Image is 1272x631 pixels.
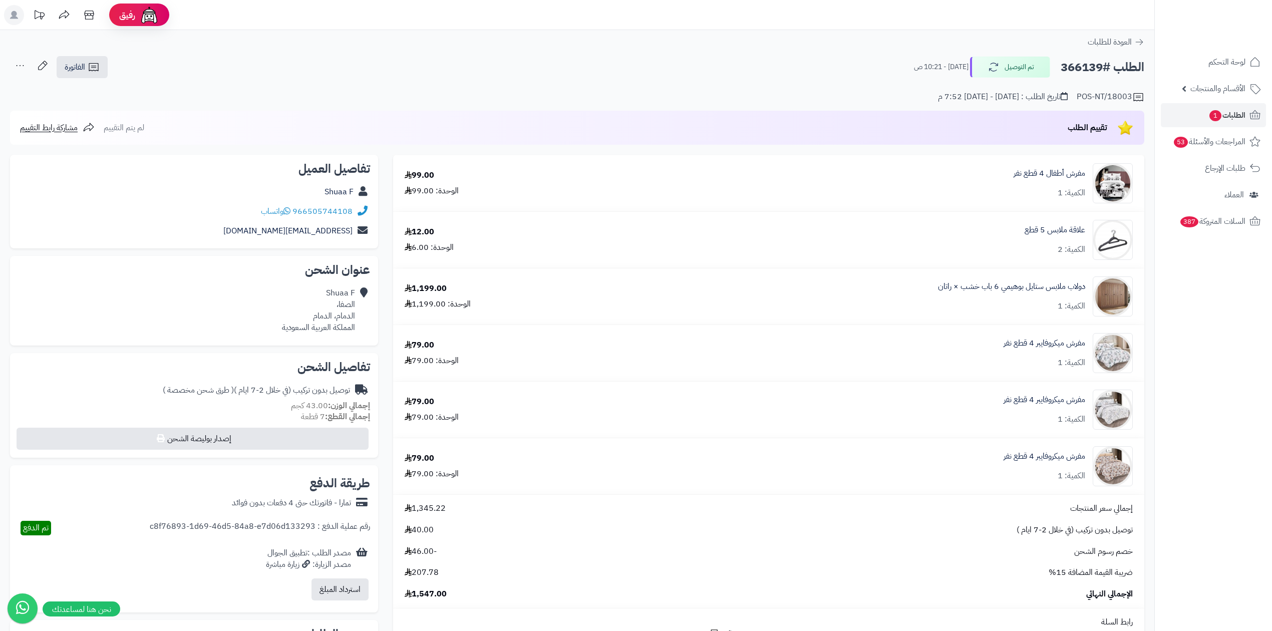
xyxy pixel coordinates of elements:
div: Shuaa F الصفا، الدمام، الدمام المملكة العربية السعودية [282,287,355,333]
span: الطلبات [1208,108,1245,122]
div: مصدر الزيارة: زيارة مباشرة [266,559,351,570]
div: الكمية: 1 [1058,187,1085,199]
a: تحديثات المنصة [27,5,52,28]
div: الوحدة: 6.00 [405,242,454,253]
strong: إجمالي القطع: [325,411,370,423]
div: الوحدة: 79.00 [405,355,459,367]
img: 1749982072-1-90x90.jpg [1093,276,1132,317]
h2: تفاصيل العميل [18,163,370,175]
div: الكمية: 1 [1058,300,1085,312]
img: 1715599401-110203010056-90x90.jpg [1093,163,1132,203]
div: POS-NT/18003 [1077,91,1144,103]
span: 387 [1180,216,1198,227]
button: استرداد المبلغ [311,578,369,600]
div: 79.00 [405,396,434,408]
span: 1,547.00 [405,588,447,600]
span: توصيل بدون تركيب (في خلال 2-7 ايام ) [1017,524,1133,536]
span: تم الدفع [23,522,49,534]
span: الإجمالي النهائي [1086,588,1133,600]
span: -46.00 [405,546,437,557]
a: لوحة التحكم [1161,50,1266,74]
a: دولاب ملابس ستايل بوهيمي 6 باب خشب × راتان [938,281,1085,292]
span: لم يتم التقييم [104,122,144,134]
small: [DATE] - 10:21 ص [914,62,969,72]
span: تقييم الطلب [1068,122,1107,134]
img: ai-face.png [139,5,159,25]
span: 207.78 [405,567,439,578]
span: 40.00 [405,524,434,536]
h2: الطلب #366139 [1061,57,1144,78]
span: ضريبة القيمة المضافة 15% [1049,567,1133,578]
img: 1745329719-1708514911-110107010047-1000x1000-90x90.jpg [1093,220,1132,260]
a: الطلبات1 [1161,103,1266,127]
a: السلات المتروكة387 [1161,209,1266,233]
div: الوحدة: 1,199.00 [405,298,471,310]
a: 966505744108 [292,205,353,217]
a: مفرش ميكروفايبر 4 قطع نفر [1004,394,1085,406]
a: العودة للطلبات [1088,36,1144,48]
a: المراجعات والأسئلة53 [1161,130,1266,154]
img: 1752751687-1-90x90.jpg [1093,333,1132,373]
div: 99.00 [405,170,434,181]
div: توصيل بدون تركيب (في خلال 2-7 ايام ) [163,385,350,396]
div: الكمية: 1 [1058,357,1085,369]
div: 79.00 [405,453,434,464]
div: الكمية: 1 [1058,414,1085,425]
img: logo-2.png [1204,8,1262,29]
span: إجمالي سعر المنتجات [1070,503,1133,514]
a: مفرش أطفال 4 قطع نفر [1014,168,1085,179]
span: 1,345.22 [405,503,446,514]
span: السلات المتروكة [1179,214,1245,228]
a: مفرش ميكروفايبر 4 قطع نفر [1004,338,1085,349]
span: الفاتورة [65,61,85,73]
a: مشاركة رابط التقييم [20,122,95,134]
a: طلبات الإرجاع [1161,156,1266,180]
span: الأقسام والمنتجات [1190,82,1245,96]
h2: طريقة الدفع [309,477,370,489]
a: Shuaa F [325,186,354,198]
span: طلبات الإرجاع [1205,161,1245,175]
span: 1 [1209,110,1221,121]
div: الوحدة: 79.00 [405,412,459,423]
a: [EMAIL_ADDRESS][DOMAIN_NAME] [223,225,353,237]
span: لوحة التحكم [1208,55,1245,69]
img: 1752752878-1-90x90.jpg [1093,446,1132,486]
button: إصدار بوليصة الشحن [17,428,369,450]
div: تاريخ الطلب : [DATE] - [DATE] 7:52 م [938,91,1068,103]
span: العودة للطلبات [1088,36,1132,48]
a: الفاتورة [57,56,108,78]
span: العملاء [1224,188,1244,202]
small: 7 قطعة [301,411,370,423]
span: مشاركة رابط التقييم [20,122,78,134]
span: رفيق [119,9,135,21]
span: المراجعات والأسئلة [1173,135,1245,149]
div: الوحدة: 99.00 [405,185,459,197]
a: العملاء [1161,183,1266,207]
div: الكمية: 1 [1058,470,1085,482]
div: تمارا - فاتورتك حتى 4 دفعات بدون فوائد [232,497,351,509]
h2: تفاصيل الشحن [18,361,370,373]
button: تم التوصيل [970,57,1050,78]
div: 79.00 [405,340,434,351]
a: مفرش ميكروفايبر 4 قطع نفر [1004,451,1085,462]
div: الوحدة: 79.00 [405,468,459,480]
div: مصدر الطلب :تطبيق الجوال [266,547,351,570]
a: واتساب [261,205,290,217]
span: 53 [1174,137,1188,148]
div: الكمية: 2 [1058,244,1085,255]
div: رابط السلة [397,616,1140,628]
div: 1,199.00 [405,283,447,294]
span: ( طرق شحن مخصصة ) [163,384,234,396]
h2: عنوان الشحن [18,264,370,276]
small: 43.00 كجم [291,400,370,412]
div: 12.00 [405,226,434,238]
strong: إجمالي الوزن: [328,400,370,412]
img: 1752752033-1-90x90.jpg [1093,390,1132,430]
span: خصم رسوم الشحن [1074,546,1133,557]
div: رقم عملية الدفع : c8f76893-1d69-46d5-84a8-e7d06d133293 [150,521,370,535]
a: علاقة ملابس 5 قطع [1025,224,1085,236]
